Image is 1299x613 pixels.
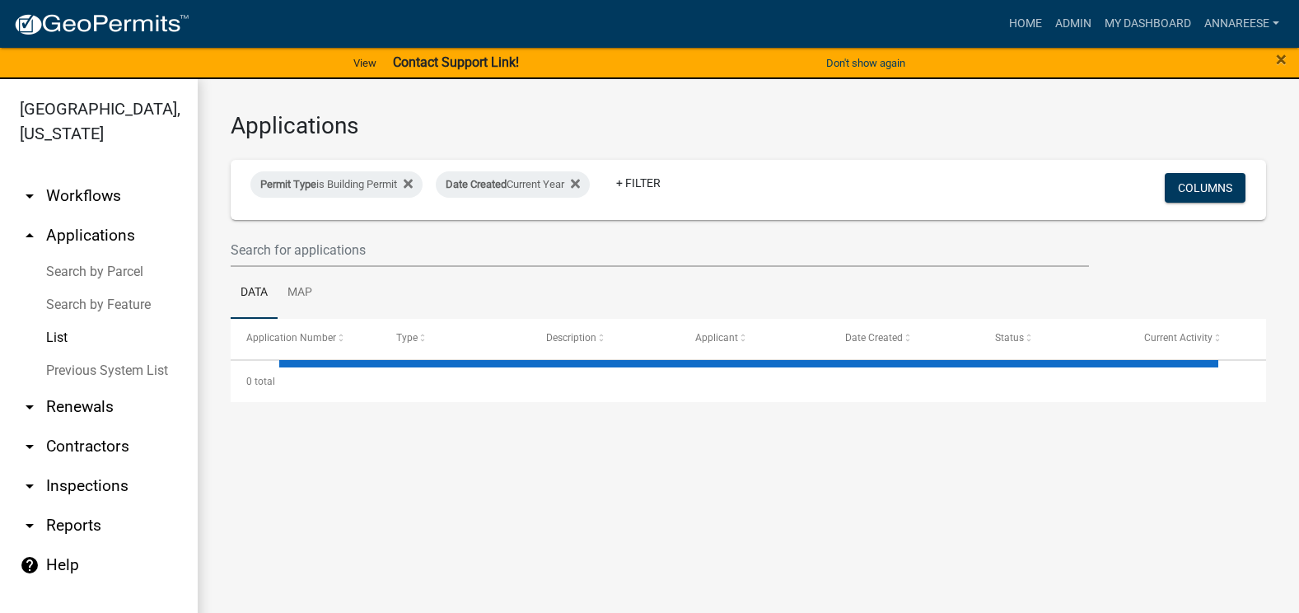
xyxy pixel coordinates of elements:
[20,437,40,456] i: arrow_drop_down
[436,171,590,198] div: Current Year
[20,476,40,496] i: arrow_drop_down
[1098,8,1198,40] a: My Dashboard
[231,112,1266,140] h3: Applications
[1002,8,1049,40] a: Home
[260,178,316,190] span: Permit Type
[20,186,40,206] i: arrow_drop_down
[278,267,322,320] a: Map
[393,54,519,70] strong: Contact Support Link!
[381,319,530,358] datatable-header-cell: Type
[695,332,738,344] span: Applicant
[20,516,40,536] i: arrow_drop_down
[820,49,912,77] button: Don't show again
[231,361,1266,402] div: 0 total
[680,319,829,358] datatable-header-cell: Applicant
[1165,173,1245,203] button: Columns
[347,49,383,77] a: View
[20,226,40,246] i: arrow_drop_up
[530,319,680,358] datatable-header-cell: Description
[246,332,336,344] span: Application Number
[845,332,903,344] span: Date Created
[231,319,381,358] datatable-header-cell: Application Number
[231,267,278,320] a: Data
[979,319,1129,358] datatable-header-cell: Status
[1276,49,1287,69] button: Close
[546,332,596,344] span: Description
[1128,319,1278,358] datatable-header-cell: Current Activity
[1198,8,1286,40] a: annareese
[995,332,1024,344] span: Status
[1144,332,1213,344] span: Current Activity
[20,555,40,575] i: help
[1049,8,1098,40] a: Admin
[1276,48,1287,71] span: ×
[20,397,40,417] i: arrow_drop_down
[250,171,423,198] div: is Building Permit
[829,319,979,358] datatable-header-cell: Date Created
[603,168,674,198] a: + Filter
[396,332,418,344] span: Type
[231,233,1089,267] input: Search for applications
[446,178,507,190] span: Date Created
